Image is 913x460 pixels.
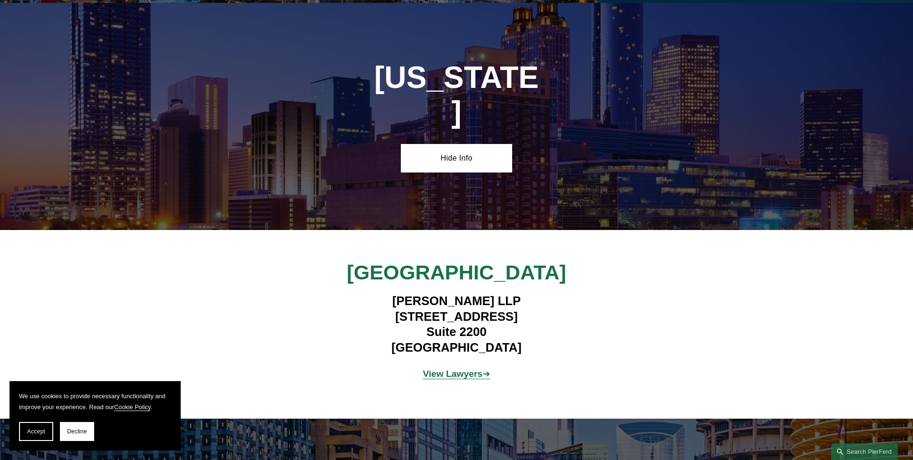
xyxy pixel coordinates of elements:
[19,422,53,441] button: Accept
[347,261,566,284] span: [GEOGRAPHIC_DATA]
[423,369,490,379] span: ➔
[831,443,898,460] a: Search this site
[60,422,94,441] button: Decline
[318,293,595,355] h4: [PERSON_NAME] LLP [STREET_ADDRESS] Suite 2200 [GEOGRAPHIC_DATA]
[373,60,540,130] h1: [US_STATE]
[401,144,512,172] a: Hide Info
[114,403,151,411] a: Cookie Policy
[19,391,171,412] p: We use cookies to provide necessary functionality and improve your experience. Read our .
[423,369,490,379] a: View Lawyers➔
[67,428,87,435] span: Decline
[10,381,181,450] section: Cookie banner
[27,428,45,435] span: Accept
[423,369,483,379] strong: View Lawyers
